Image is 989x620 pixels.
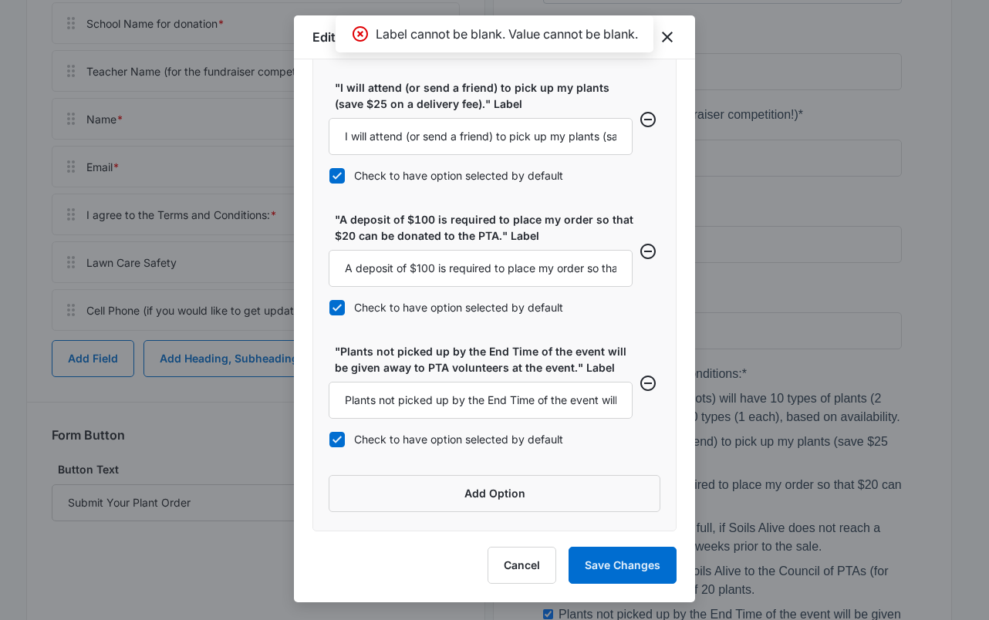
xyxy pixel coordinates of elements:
[376,25,638,43] p: Label cannot be blank. Value cannot be blank.
[658,28,677,46] button: close
[636,371,660,396] button: Remove row
[312,28,366,46] h1: Edit Field
[335,343,639,376] label: "Plants not picked up by the End Time of the event will be given away to PTA volunteers at the ev...
[335,79,639,112] label: "I will attend (or send a friend) to pick up my plants (save $25 on a delivery fee)." Label
[329,382,633,419] input: "Plants not picked up by the End Time of the event will be given away to PTA volunteers at the ev...
[329,431,633,447] label: Check to have option selected by default
[636,239,660,264] button: Remove row
[15,564,359,601] label: My tray of 20 plants (4" pots) will have 10 types of plants (2 plants of each type) or 20 types (...
[569,547,677,584] button: Save Changes
[329,167,633,184] label: Check to have option selected by default
[488,547,556,584] button: Cancel
[335,211,639,244] label: "A deposit of $100 is required to place my order so that $20 can be donated to the PTA." Label
[329,250,633,287] input: "A deposit of $100 is required to place my order so that $20 can be donated to the PTA." Label
[636,107,660,132] button: Remove row
[329,475,660,512] button: Add Option
[329,118,633,155] input: "I will attend (or send a friend) to pick up my plants (save $25 on a delivery fee)." Label
[329,299,633,315] label: Check to have option selected by default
